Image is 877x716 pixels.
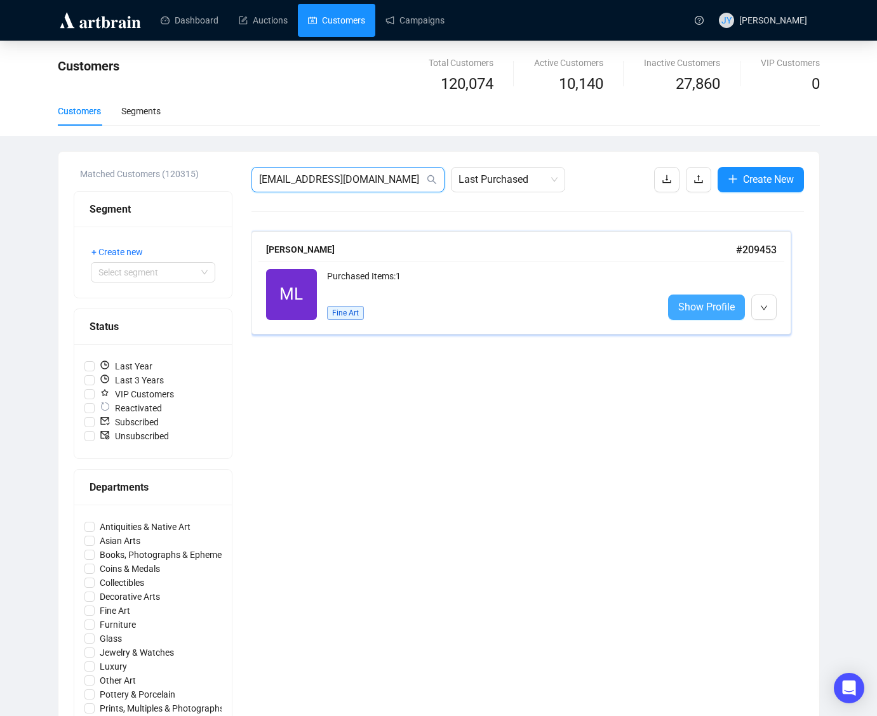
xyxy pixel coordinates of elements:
[95,401,167,415] span: Reactivated
[90,319,217,335] div: Status
[308,4,365,37] a: Customers
[95,562,165,576] span: Coins & Medals
[327,306,364,320] span: Fine Art
[95,429,174,443] span: Unsubscribed
[429,56,493,70] div: Total Customers
[95,534,145,548] span: Asian Arts
[91,245,143,259] span: + Create new
[736,244,777,256] span: # 209453
[327,269,653,295] div: Purchased Items: 1
[459,168,558,192] span: Last Purchased
[121,104,161,118] div: Segments
[695,16,704,25] span: question-circle
[760,304,768,312] span: down
[279,281,303,307] span: ML
[95,576,149,590] span: Collectibles
[161,4,218,37] a: Dashboard
[743,171,794,187] span: Create New
[95,687,180,701] span: Pottery & Porcelain
[718,167,804,192] button: Create New
[534,56,603,70] div: Active Customers
[559,72,603,96] span: 10,140
[441,72,493,96] span: 120,074
[90,479,217,495] div: Departments
[385,4,445,37] a: Campaigns
[95,548,235,562] span: Books, Photographs & Ephemera
[678,299,735,315] span: Show Profile
[266,242,736,256] div: [PERSON_NAME]
[95,618,141,632] span: Furniture
[662,174,672,184] span: download
[644,56,720,70] div: Inactive Customers
[259,172,424,187] input: Search Customer...
[95,632,127,646] span: Glass
[95,660,132,673] span: Luxury
[58,10,143,30] img: logo
[58,58,119,74] span: Customers
[95,673,141,687] span: Other Art
[676,72,720,96] span: 27,860
[427,175,437,185] span: search
[728,174,738,184] span: plus
[95,373,169,387] span: Last 3 Years
[95,387,179,401] span: VIP Customers
[95,701,229,715] span: Prints, Multiples & Photographs
[761,56,820,70] div: VIP Customers
[58,104,101,118] div: Customers
[812,75,820,93] span: 0
[95,604,135,618] span: Fine Art
[80,167,232,181] div: Matched Customers (120315)
[693,174,704,184] span: upload
[721,13,732,27] span: JY
[95,590,165,604] span: Decorative Arts
[251,231,804,335] a: [PERSON_NAME]#209453MLPurchased Items:1Fine ArtShow Profile
[834,673,864,703] div: Open Intercom Messenger
[739,15,807,25] span: [PERSON_NAME]
[91,242,153,262] button: + Create new
[95,520,196,534] span: Antiquities & Native Art
[95,359,157,373] span: Last Year
[239,4,288,37] a: Auctions
[90,201,217,217] div: Segment
[95,415,164,429] span: Subscribed
[668,295,745,320] a: Show Profile
[95,646,179,660] span: Jewelry & Watches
